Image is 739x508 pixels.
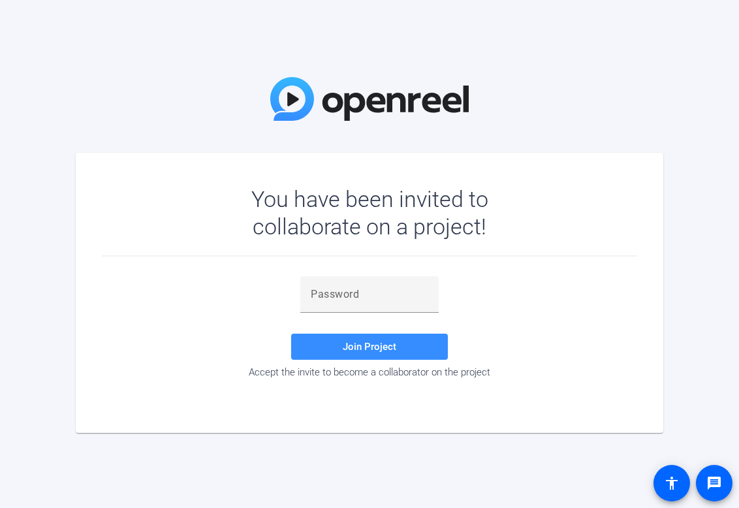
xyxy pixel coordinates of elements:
div: You have been invited to collaborate on a project! [213,185,526,240]
span: Join Project [343,341,396,353]
img: OpenReel Logo [270,77,469,121]
mat-icon: accessibility [664,475,680,491]
div: Accept the invite to become a collaborator on the project [102,366,637,378]
mat-icon: message [706,475,722,491]
input: Password [311,287,428,302]
button: Join Project [291,334,448,360]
